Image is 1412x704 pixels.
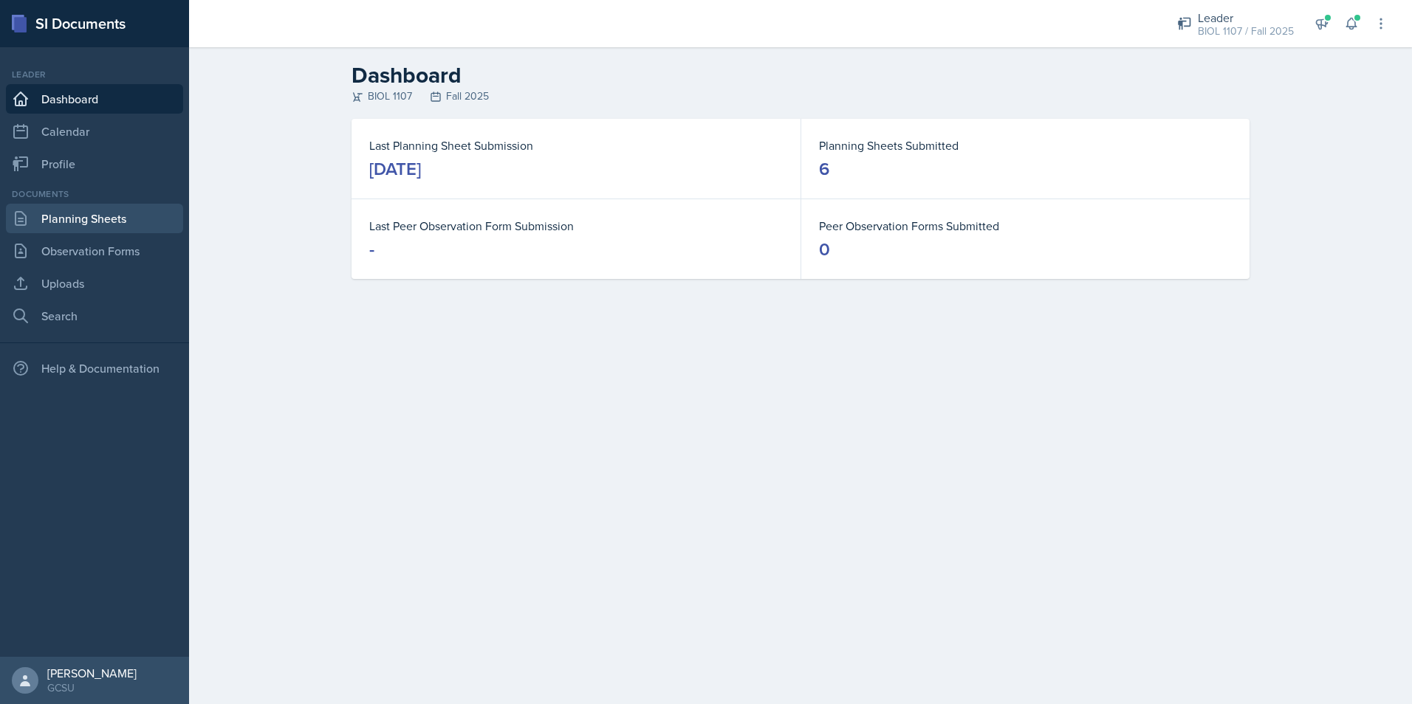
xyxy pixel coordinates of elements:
[6,149,183,179] a: Profile
[819,137,1232,154] dt: Planning Sheets Submitted
[6,117,183,146] a: Calendar
[369,137,783,154] dt: Last Planning Sheet Submission
[819,238,830,261] div: 0
[47,680,137,695] div: GCSU
[1198,9,1294,27] div: Leader
[819,217,1232,235] dt: Peer Observation Forms Submitted
[6,187,183,201] div: Documents
[6,68,183,81] div: Leader
[47,666,137,680] div: [PERSON_NAME]
[6,204,183,233] a: Planning Sheets
[6,84,183,114] a: Dashboard
[369,217,783,235] dt: Last Peer Observation Form Submission
[6,236,183,266] a: Observation Forms
[1198,24,1294,39] div: BIOL 1107 / Fall 2025
[352,62,1250,89] h2: Dashboard
[369,238,374,261] div: -
[6,269,183,298] a: Uploads
[369,157,421,181] div: [DATE]
[6,301,183,331] a: Search
[819,157,829,181] div: 6
[6,353,183,383] div: Help & Documentation
[352,89,1250,104] div: BIOL 1107 Fall 2025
